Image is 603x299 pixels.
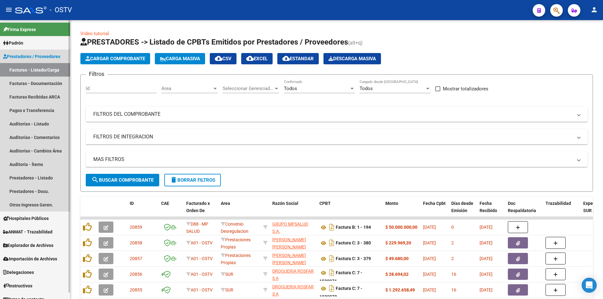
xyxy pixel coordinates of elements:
datatable-header-cell: Doc Respaldatoria [505,197,543,224]
span: [DATE] [480,240,492,245]
strong: Factura C: 3 - 379 [336,256,371,261]
span: [DATE] [480,287,492,292]
mat-expansion-panel-header: FILTROS DE INTEGRACION [86,129,588,144]
mat-icon: delete [170,176,177,184]
span: 20859 [130,225,142,230]
datatable-header-cell: Area [218,197,261,224]
span: Buscar Comprobante [91,177,154,183]
span: Convenio Desregulacion [221,222,248,234]
div: 30698255141 [272,283,314,296]
span: A01 - OSTV [191,287,213,292]
span: Monto [385,201,398,206]
datatable-header-cell: Días desde Emisión [449,197,477,224]
button: Carga Masiva [155,53,205,64]
span: 0 [451,225,454,230]
strong: $ 229.969,20 [385,240,411,245]
mat-expansion-panel-header: MAS FILTROS [86,152,588,167]
mat-panel-title: FILTROS DEL COMPROBANTE [93,111,573,118]
mat-expansion-panel-header: FILTROS DEL COMPROBANTE [86,107,588,122]
span: Carga Masiva [160,56,200,61]
span: D88 - MP SALUD [186,222,208,234]
div: 33717297879 [272,221,314,234]
span: Seleccionar Gerenciador [223,86,274,91]
span: [PERSON_NAME] [PERSON_NAME] [272,253,306,265]
i: Descargar documento [328,254,336,264]
span: (alt+q) [348,40,363,46]
span: SUR [221,272,233,277]
span: SUR [221,287,233,292]
strong: $ 50.000.000,00 [385,225,417,230]
span: Días desde Emisión [451,201,473,213]
button: CSV [210,53,236,64]
span: Area [221,201,230,206]
mat-icon: cloud_download [215,55,222,62]
span: A01 - OSTV [191,272,213,277]
span: DROGUERIA ROSFAR S A [272,284,314,296]
span: [DATE] [480,272,492,277]
span: 20855 [130,287,142,292]
span: 20856 [130,272,142,277]
strong: Factura B: 1 - 194 [336,225,371,230]
datatable-header-cell: Fecha Recibido [477,197,505,224]
div: 30698255141 [272,268,314,281]
button: Borrar Filtros [164,174,221,186]
span: Area [161,86,212,91]
span: 2 [451,256,454,261]
mat-icon: search [91,176,99,184]
span: A01 - OSTV [191,256,213,261]
strong: Factura C: 3 - 380 [336,241,371,246]
button: Buscar Comprobante [86,174,159,186]
span: Instructivos [3,282,32,289]
span: Estandar [282,56,314,61]
span: Importación de Archivos [3,255,57,262]
span: - OSTV [50,3,72,17]
span: [DATE] [480,225,492,230]
mat-panel-title: FILTROS DE INTEGRACION [93,133,573,140]
span: Mostrar totalizadores [443,85,488,93]
span: 16 [451,287,456,292]
span: [DATE] [423,272,436,277]
span: DROGUERIA ROSFAR S A [272,269,314,281]
span: Facturado x Orden De [186,201,210,213]
span: Delegaciones [3,269,34,276]
span: [DATE] [423,225,436,230]
span: Todos [360,86,373,91]
span: Padrón [3,40,23,46]
span: GRUPO MPSALUD S.A. [272,222,308,234]
i: Descargar documento [328,222,336,232]
mat-panel-title: MAS FILTROS [93,156,573,163]
a: Video tutorial [80,31,109,36]
button: Descarga Masiva [323,53,381,64]
datatable-header-cell: Razón Social [270,197,317,224]
span: Explorador de Archivos [3,242,53,249]
span: Trazabilidad [546,201,571,206]
datatable-header-cell: Monto [383,197,421,224]
strong: $ 28.694,02 [385,272,409,277]
datatable-header-cell: ID [127,197,159,224]
span: Descarga Masiva [329,56,376,61]
strong: $ 49.680,00 [385,256,409,261]
h3: Filtros [86,70,107,78]
datatable-header-cell: Trazabilidad [543,197,581,224]
div: 23252309519 [272,236,314,249]
span: CSV [215,56,231,61]
span: ANMAT - Trazabilidad [3,228,52,235]
span: [DATE] [423,287,436,292]
span: 20857 [130,256,142,261]
span: [DATE] [480,256,492,261]
span: CAE [161,201,169,206]
span: [DATE] [423,256,436,261]
datatable-header-cell: Facturado x Orden De [184,197,218,224]
span: Prestaciones Propias [221,253,251,265]
mat-icon: cloud_download [246,55,254,62]
span: Razón Social [272,201,298,206]
span: CPBT [319,201,331,206]
mat-icon: cloud_download [282,55,290,62]
span: [DATE] [423,240,436,245]
mat-icon: person [590,6,598,13]
span: Fecha Cpbt [423,201,446,206]
datatable-header-cell: CPBT [317,197,383,224]
span: Todos [284,86,297,91]
mat-icon: menu [5,6,13,13]
div: Open Intercom Messenger [582,278,597,293]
